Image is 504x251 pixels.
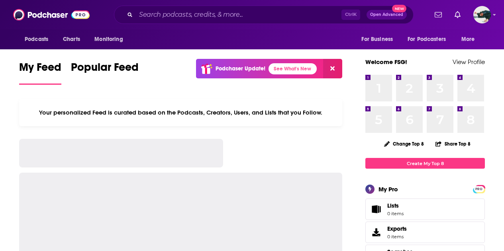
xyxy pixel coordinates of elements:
[71,60,139,85] a: Popular Feed
[89,32,133,47] button: open menu
[392,5,406,12] span: New
[370,13,403,17] span: Open Advanced
[114,6,414,24] div: Search podcasts, credits, & more...
[365,158,485,169] a: Create My Top 8
[456,32,485,47] button: open menu
[461,34,475,45] span: More
[136,8,341,21] input: Search podcasts, credits, & more...
[435,136,471,152] button: Share Top 8
[361,34,393,45] span: For Business
[473,6,491,23] span: Logged in as fsg.publicity
[402,32,457,47] button: open menu
[269,63,317,74] a: See What's New
[19,60,61,85] a: My Feed
[19,60,61,79] span: My Feed
[453,58,485,66] a: View Profile
[379,139,429,149] button: Change Top 8
[25,34,48,45] span: Podcasts
[58,32,85,47] a: Charts
[387,234,407,239] span: 0 items
[408,34,446,45] span: For Podcasters
[13,7,90,22] img: Podchaser - Follow, Share and Rate Podcasts
[94,34,123,45] span: Monitoring
[356,32,403,47] button: open menu
[387,202,399,209] span: Lists
[473,6,491,23] img: User Profile
[19,32,59,47] button: open menu
[63,34,80,45] span: Charts
[71,60,139,79] span: Popular Feed
[387,225,407,232] span: Exports
[365,222,485,243] a: Exports
[368,227,384,238] span: Exports
[387,202,404,209] span: Lists
[473,6,491,23] button: Show profile menu
[387,211,404,216] span: 0 items
[451,8,464,21] a: Show notifications dropdown
[365,58,407,66] a: Welcome FSG!
[367,10,407,19] button: Open AdvancedNew
[365,198,485,220] a: Lists
[378,185,398,193] div: My Pro
[341,10,360,20] span: Ctrl K
[216,65,265,72] p: Podchaser Update!
[368,204,384,215] span: Lists
[19,99,342,126] div: Your personalized Feed is curated based on the Podcasts, Creators, Users, and Lists that you Follow.
[474,186,484,192] a: PRO
[431,8,445,21] a: Show notifications dropdown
